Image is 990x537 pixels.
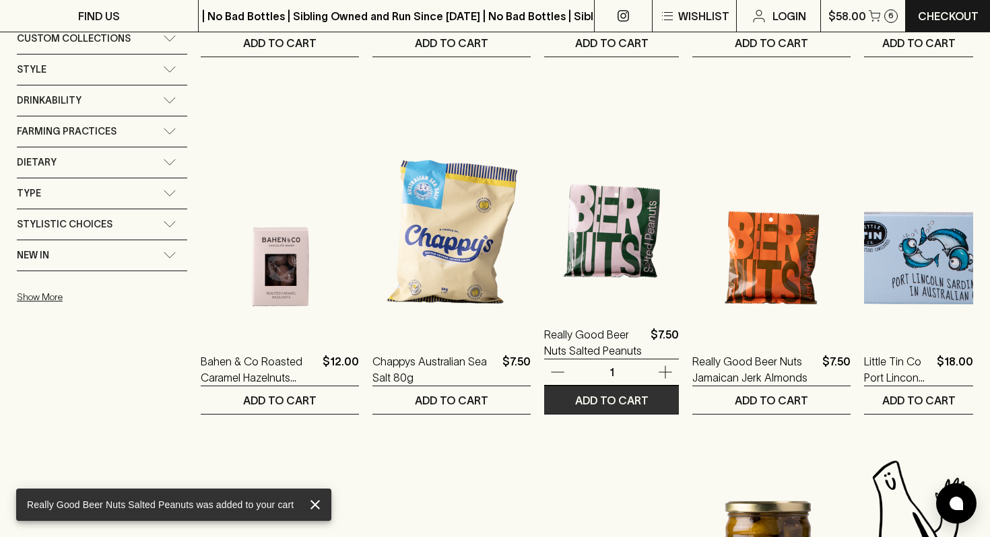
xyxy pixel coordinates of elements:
p: 6 [888,12,894,20]
div: New In [17,240,187,271]
p: $58.00 [828,8,866,24]
button: ADD TO CART [372,29,531,57]
span: Drinkability [17,92,81,109]
img: Really Good Beer Nuts Salted Peanuts [544,71,679,306]
img: Bahen & Co Roasted Caramel Hazelnuts 100g [201,98,359,333]
p: ADD TO CART [243,392,317,408]
span: Type [17,185,41,202]
span: Farming Practices [17,123,117,140]
button: ADD TO CART [864,386,973,414]
button: ADD TO CART [864,29,973,57]
p: $12.00 [323,353,359,386]
div: Dietary [17,147,187,178]
img: Little Tin Co Port Lincon Sardines In Australian Olive Oil [864,98,973,333]
span: Dietary [17,154,57,171]
p: $7.50 [502,353,531,386]
button: ADD TO CART [692,29,851,57]
img: Chappys Australian Sea Salt 80g [372,98,531,333]
a: Bahen & Co Roasted Caramel Hazelnuts 100g [201,353,317,386]
p: ADD TO CART [882,392,956,408]
p: Login [772,8,806,24]
p: ADD TO CART [882,35,956,51]
p: ADD TO CART [243,35,317,51]
button: ADD TO CART [201,386,359,414]
button: ADD TO CART [544,386,679,414]
div: Stylistic Choices [17,209,187,240]
div: Type [17,178,187,209]
button: Show More [17,283,193,311]
div: Farming Practices [17,116,187,147]
p: $7.50 [651,326,679,359]
div: Drinkability [17,85,187,116]
button: ADD TO CART [372,386,531,414]
img: Really Good Beer Nuts Jamaican Jerk Almonds [692,98,851,333]
button: ADD TO CART [692,386,851,414]
p: FIND US [78,8,120,24]
p: 1 [595,365,628,380]
p: ADD TO CART [735,392,808,408]
a: Really Good Beer Nuts Jamaican Jerk Almonds [692,353,817,386]
a: Little Tin Co Port Lincon Sardines In Australian Olive Oil [864,353,931,386]
p: $18.00 [937,353,973,386]
p: ADD TO CART [735,35,808,51]
p: Wishlist [678,8,729,24]
a: Chappys Australian Sea Salt 80g [372,353,497,386]
div: Custom Collections [17,24,187,54]
a: Really Good Beer Nuts Salted Peanuts [544,326,645,359]
span: New In [17,247,49,264]
p: Checkout [918,8,979,24]
button: ADD TO CART [201,29,359,57]
span: Stylistic Choices [17,216,112,233]
div: Style [17,55,187,85]
p: $7.50 [822,353,851,386]
img: bubble-icon [950,497,963,510]
p: ADD TO CART [575,35,649,51]
button: ADD TO CART [544,29,679,57]
p: ADD TO CART [575,392,649,408]
div: Really Good Beer Nuts Salted Peanuts was added to your cart [27,493,294,517]
p: ADD TO CART [415,35,488,51]
button: close [304,494,326,515]
p: ADD TO CART [415,392,488,408]
span: Custom Collections [17,30,131,47]
span: Style [17,61,46,78]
